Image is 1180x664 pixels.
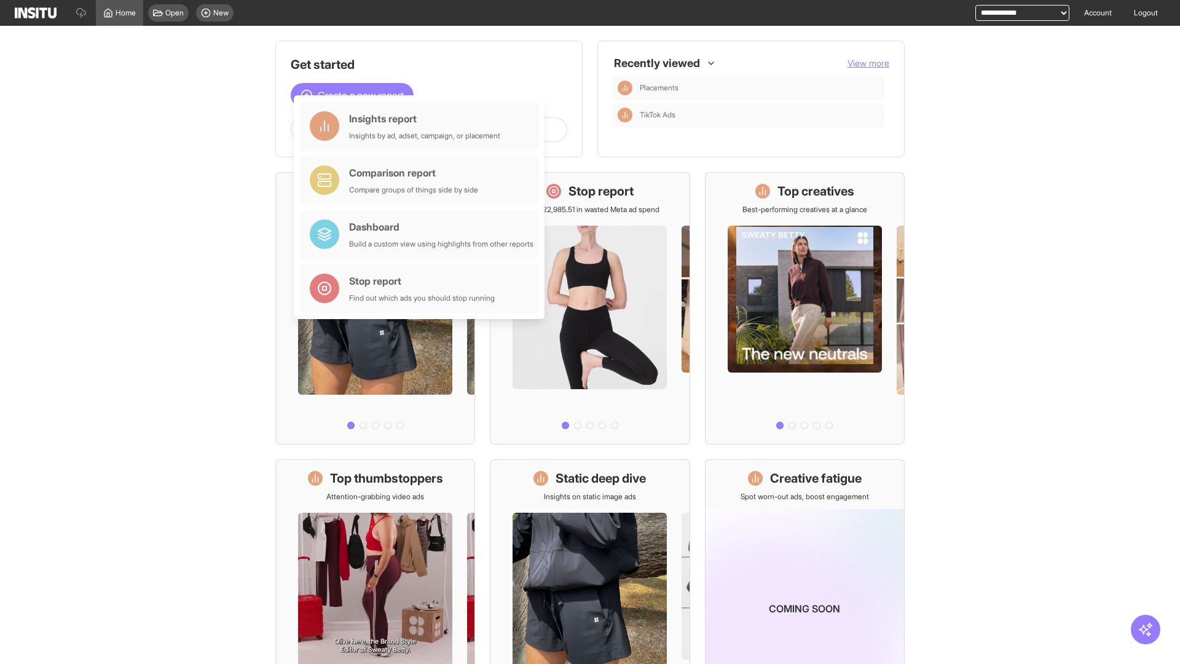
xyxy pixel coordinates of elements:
[349,293,495,303] div: Find out which ads you should stop running
[618,108,632,122] div: Insights
[777,183,854,200] h1: Top creatives
[742,205,867,215] p: Best-performing creatives at a glance
[349,111,500,126] div: Insights report
[349,274,495,288] div: Stop report
[640,110,675,120] span: TikTok Ads
[15,7,57,18] img: Logo
[556,470,646,487] h1: Static deep dive
[490,172,690,445] a: Stop reportSave £22,985.51 in wasted Meta ad spend
[291,56,567,73] h1: Get started
[848,58,889,68] span: View more
[318,88,404,103] span: Create a new report
[291,83,414,108] button: Create a new report
[705,172,905,445] a: Top creativesBest-performing creatives at a glance
[618,81,632,95] div: Insights
[326,492,424,502] p: Attention-grabbing video ads
[544,492,636,502] p: Insights on static image ads
[349,185,478,195] div: Compare groups of things side by side
[330,470,443,487] h1: Top thumbstoppers
[165,8,184,18] span: Open
[640,110,879,120] span: TikTok Ads
[349,165,478,180] div: Comparison report
[568,183,634,200] h1: Stop report
[116,8,136,18] span: Home
[213,8,229,18] span: New
[349,219,533,234] div: Dashboard
[349,239,533,249] div: Build a custom view using highlights from other reports
[521,205,659,215] p: Save £22,985.51 in wasted Meta ad spend
[640,83,879,93] span: Placements
[848,57,889,69] button: View more
[349,131,500,141] div: Insights by ad, adset, campaign, or placement
[275,172,475,445] a: What's live nowSee all active ads instantly
[640,83,678,93] span: Placements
